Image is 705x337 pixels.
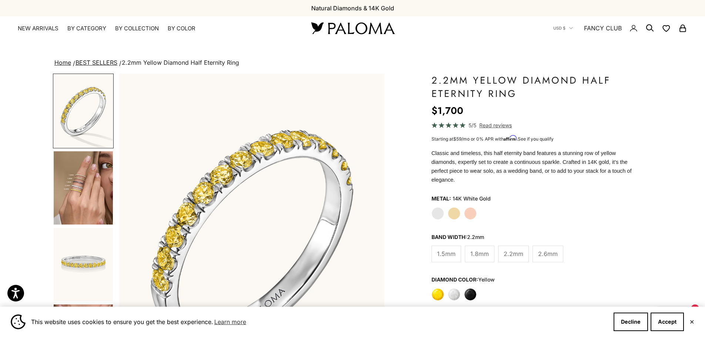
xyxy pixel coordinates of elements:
a: FANCY CLUB [584,23,622,33]
button: Go to item 6 [53,227,114,302]
nav: Primary navigation [18,25,293,32]
variant-option-value: 14K White Gold [453,193,491,204]
span: Starting at /mo or 0% APR with . [432,136,554,142]
span: 1.5mm [437,249,456,259]
span: 1.8mm [470,249,489,259]
span: $59 [453,136,461,142]
button: Close [689,320,694,324]
summary: By Color [168,25,195,32]
img: #WhiteGold [54,228,113,301]
variant-option-value: 2.2mm [467,234,484,240]
variant-option-value: yellow [478,276,495,283]
button: Go to item 2 [53,74,114,148]
sale-price: $1,700 [432,103,463,118]
span: 2.6mm [538,249,558,259]
a: 5/5 Read reviews [432,121,634,129]
span: Classic and timeless, this half eternity band features a stunning row of yellow diamonds, expertl... [432,150,632,183]
a: Learn more [213,316,247,327]
summary: By Category [67,25,106,32]
a: Home [54,59,71,66]
a: NEW ARRIVALS [18,25,58,32]
button: Accept [651,313,684,331]
img: Cookie banner [11,314,26,329]
span: Affirm [504,135,517,141]
h1: 2.2mm Yellow Diamond Half Eternity Ring [432,74,634,100]
a: BEST SELLERS [75,59,117,66]
span: 5/5 [469,121,476,129]
span: USD $ [553,25,565,31]
span: 2.2mm Yellow Diamond Half Eternity Ring [122,59,239,66]
legend: Diamond Color: [432,274,495,285]
img: #WhiteGold [54,74,113,148]
legend: Band Width: [432,232,484,243]
p: Natural Diamonds & 14K Gold [311,3,394,13]
nav: Secondary navigation [553,16,687,40]
button: USD $ [553,25,573,31]
button: Decline [614,313,648,331]
img: #YellowGold #WhiteGold #RoseGold [54,151,113,225]
nav: breadcrumbs [53,58,652,68]
span: Read reviews [479,121,512,129]
summary: By Collection [115,25,159,32]
legend: Metal: [432,193,451,204]
span: This website uses cookies to ensure you get the best experience. [31,316,608,327]
a: See if you qualify - Learn more about Affirm Financing (opens in modal) [518,136,554,142]
span: 2.2mm [504,249,523,259]
button: Go to item 4 [53,151,114,225]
